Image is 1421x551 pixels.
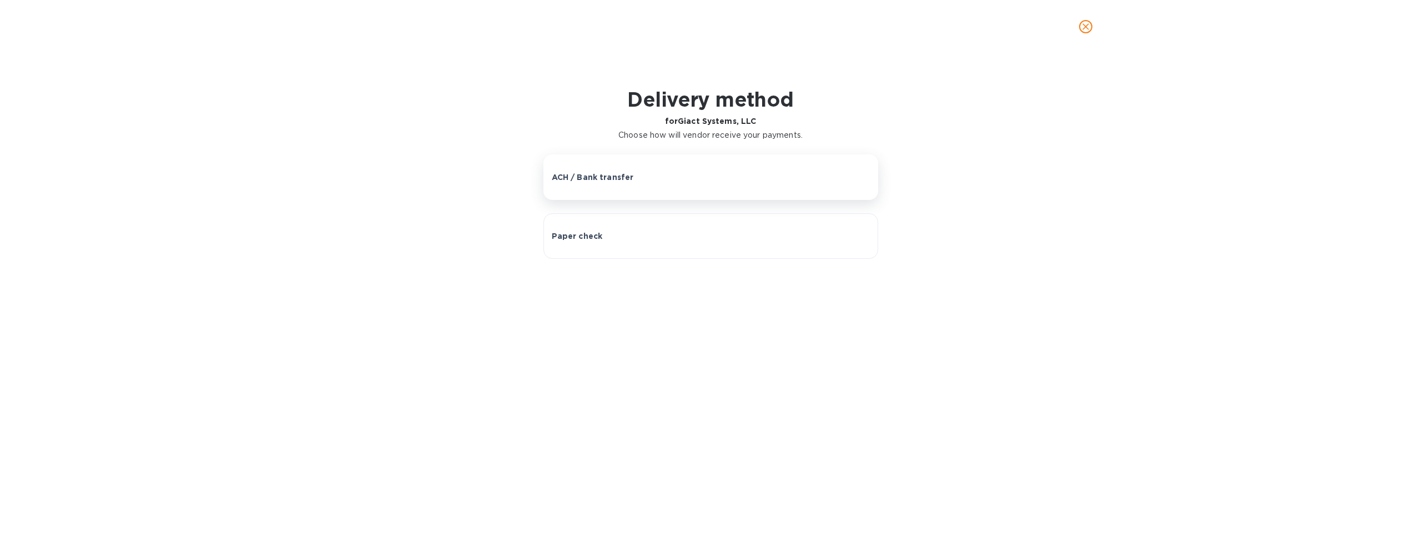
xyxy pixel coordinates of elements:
p: Choose how will vendor receive your payments. [618,129,803,141]
p: Paper check [552,231,603,242]
p: ACH / Bank transfer [552,172,634,183]
button: ACH / Bank transfer [543,154,878,200]
button: Paper check [543,213,878,259]
b: for Giact Systems, LLC [665,117,757,126]
button: close [1072,13,1099,40]
h1: Delivery method [618,88,803,111]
